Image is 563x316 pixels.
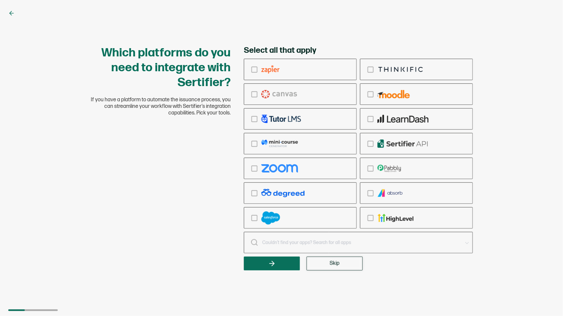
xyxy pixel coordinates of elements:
[261,164,298,173] img: zoom
[330,261,340,266] span: Skip
[90,46,231,90] h1: Which platforms do you need to integrate with Sertifier?
[261,140,298,148] img: mcg
[244,59,473,229] div: checkbox-group
[261,65,280,74] img: zapier
[378,65,424,74] img: thinkific
[244,232,473,253] input: Couldn’t find your apps? Search for all apps
[378,214,414,222] img: gohighlevel
[90,97,231,116] span: If you have a platform to automate the issuance process, you can streamline your workflow with Se...
[378,115,429,123] img: learndash
[453,242,563,316] iframe: Chat Widget
[261,115,301,123] img: tutor
[378,164,401,173] img: pabbly
[261,211,280,225] img: salesforce
[378,90,410,98] img: moodle
[307,257,363,270] button: Skip
[244,46,316,55] span: Select all that apply
[378,189,403,197] img: absorb
[261,90,297,98] img: canvas
[261,189,305,197] img: degreed
[378,140,428,148] img: api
